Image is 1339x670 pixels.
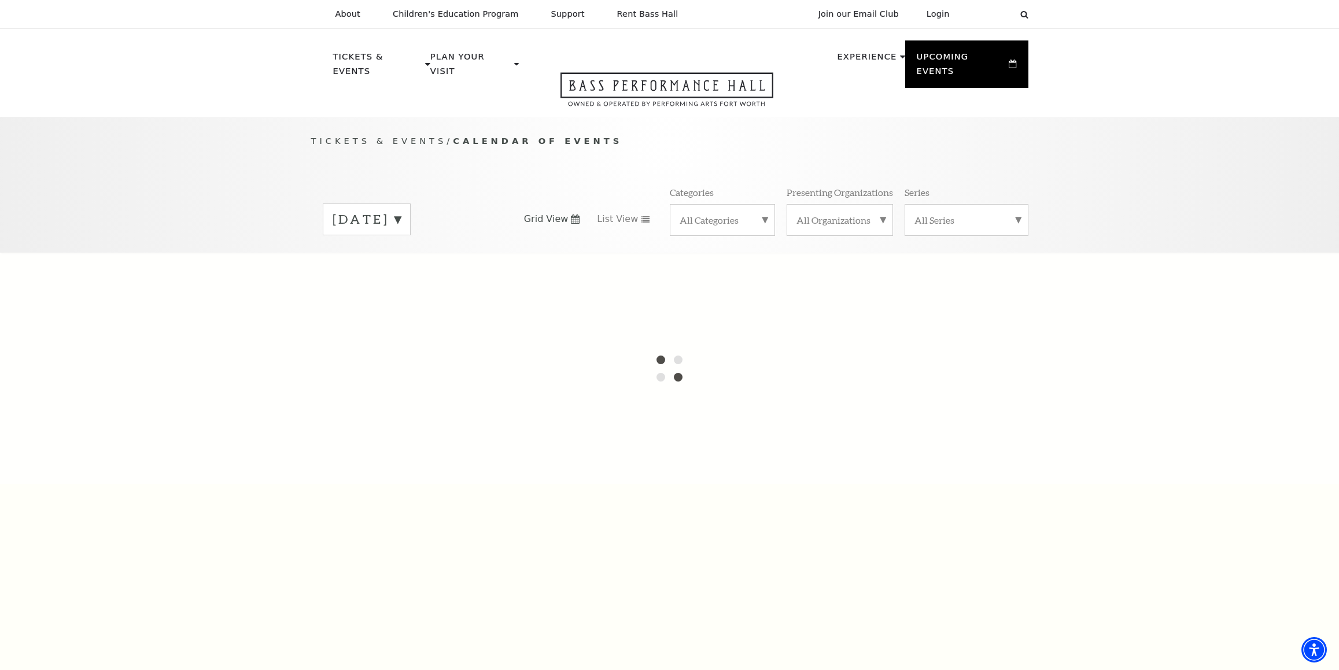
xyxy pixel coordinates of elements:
[914,214,1019,226] label: All Series
[333,50,423,85] p: Tickets & Events
[796,214,883,226] label: All Organizations
[453,136,622,146] span: Calendar of Events
[680,214,765,226] label: All Categories
[905,186,929,198] p: Series
[311,134,1028,149] p: /
[311,136,447,146] span: Tickets & Events
[917,50,1006,85] p: Upcoming Events
[968,9,1009,20] select: Select:
[670,186,714,198] p: Categories
[393,9,519,19] p: Children's Education Program
[335,9,360,19] p: About
[617,9,678,19] p: Rent Bass Hall
[333,210,401,228] label: [DATE]
[597,213,638,225] span: List View
[837,50,897,71] p: Experience
[524,213,569,225] span: Grid View
[787,186,893,198] p: Presenting Organizations
[1301,637,1327,662] div: Accessibility Menu
[430,50,511,85] p: Plan Your Visit
[551,9,585,19] p: Support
